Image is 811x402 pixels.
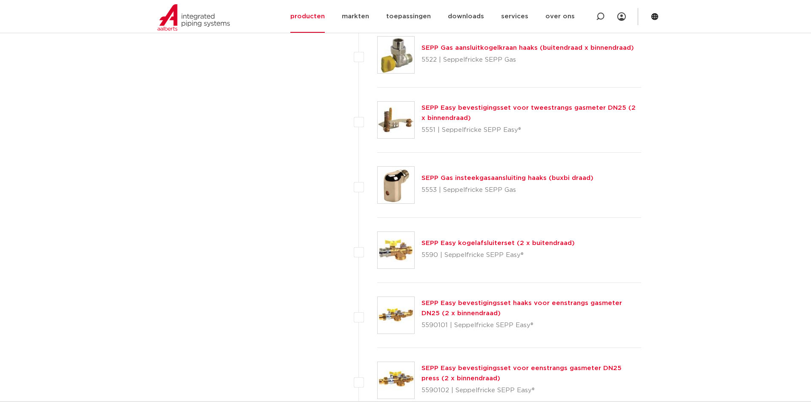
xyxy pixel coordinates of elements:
img: Thumbnail for SEPP Easy bevestigingsset voor eenstrangs gasmeter DN25 press (2 x binnendraad) [378,362,414,399]
img: Thumbnail for SEPP Gas aansluitkogelkraan haaks (buitendraad x binnendraad) [378,37,414,73]
img: Thumbnail for SEPP Easy bevestigingsset voor tweestrangs gasmeter DN25 (2 x binnendraad) [378,102,414,138]
img: Thumbnail for SEPP Gas insteekgasaansluiting haaks (buxbi draad) [378,167,414,203]
a: SEPP Easy bevestigingsset voor tweestrangs gasmeter DN25 (2 x binnendraad) [421,105,636,121]
a: SEPP Easy bevestigingsset voor eenstrangs gasmeter DN25 press (2 x binnendraad) [421,365,622,382]
p: 5551 | Seppelfricke SEPP Easy® [421,123,642,137]
a: SEPP Easy bevestigingsset haaks voor eenstrangs gasmeter DN25 (2 x binnendraad) [421,300,622,316]
img: Thumbnail for SEPP Easy bevestigingsset haaks voor eenstrangs gasmeter DN25 (2 x binnendraad) [378,297,414,334]
a: SEPP Gas aansluitkogelkraan haaks (buitendraad x binnendraad) [421,45,634,51]
a: SEPP Gas insteekgasaansluiting haaks (buxbi draad) [421,175,593,181]
a: SEPP Easy kogelafsluiterset (2 x buitendraad) [421,240,575,246]
p: 5590101 | Seppelfricke SEPP Easy® [421,319,642,332]
img: Thumbnail for SEPP Easy kogelafsluiterset (2 x buitendraad) [378,232,414,268]
p: 5590 | Seppelfricke SEPP Easy® [421,248,575,262]
p: 5590102 | Seppelfricke SEPP Easy® [421,384,642,397]
p: 5522 | Seppelfricke SEPP Gas [421,53,634,67]
p: 5553 | Seppelfricke SEPP Gas [421,183,593,197]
